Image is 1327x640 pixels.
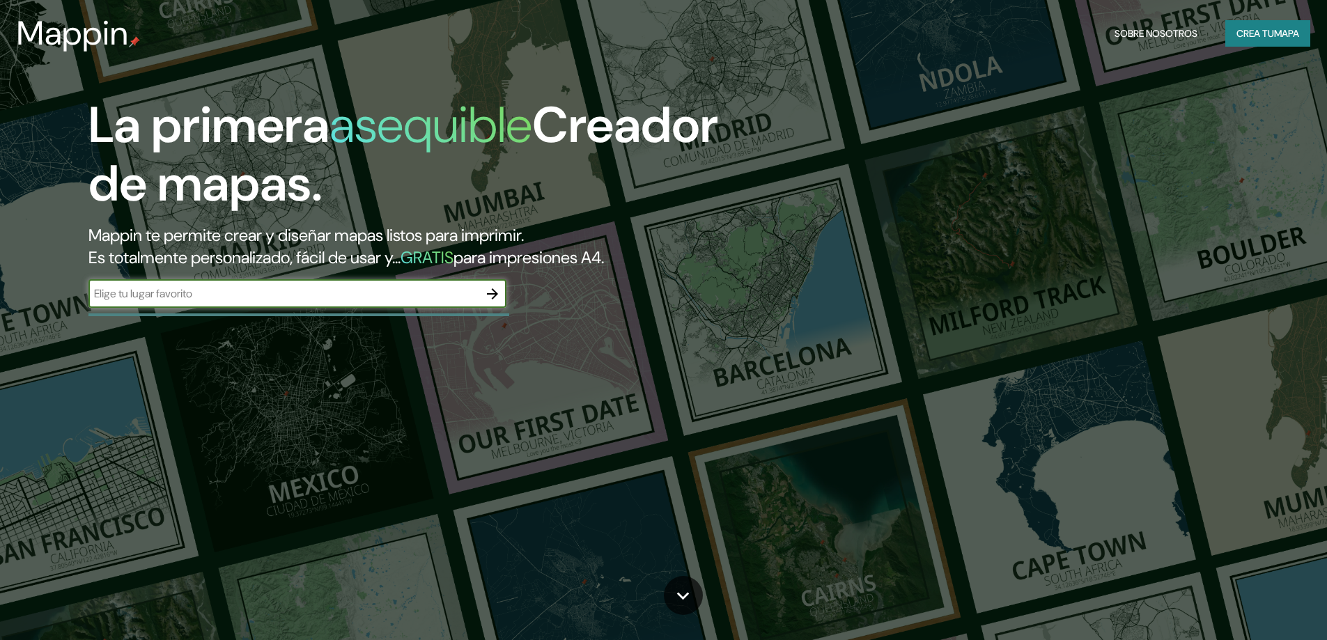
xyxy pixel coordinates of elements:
font: Es totalmente personalizado, fácil de usar y... [88,247,401,268]
font: Crea tu [1236,27,1274,40]
input: Elige tu lugar favorito [88,286,479,302]
font: La primera [88,93,329,157]
font: Creador de mapas. [88,93,718,216]
font: mapa [1274,27,1299,40]
button: Crea tumapa [1225,20,1310,47]
button: Sobre nosotros [1109,20,1203,47]
font: Mappin te permite crear y diseñar mapas listos para imprimir. [88,224,524,246]
img: pin de mapeo [129,36,140,47]
font: Mappin [17,11,129,55]
font: Sobre nosotros [1115,27,1197,40]
font: asequible [329,93,532,157]
font: GRATIS [401,247,453,268]
font: para impresiones A4. [453,247,604,268]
